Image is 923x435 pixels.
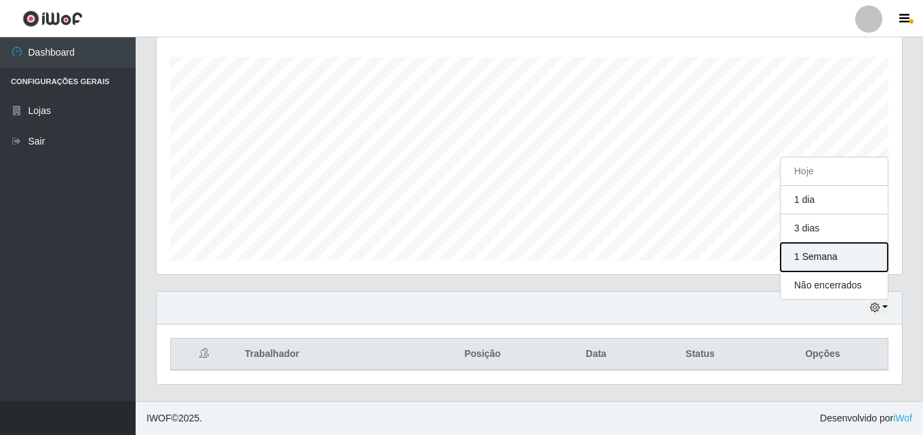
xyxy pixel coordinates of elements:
th: Trabalhador [237,339,416,371]
img: CoreUI Logo [22,10,83,27]
th: Data [549,339,643,371]
button: 3 dias [781,214,888,243]
button: 1 Semana [781,243,888,271]
span: IWOF [146,413,172,423]
button: 1 dia [781,186,888,214]
th: Posição [416,339,549,371]
th: Status [643,339,758,371]
button: Hoje [781,157,888,186]
th: Opções [758,339,888,371]
span: Desenvolvido por [820,411,912,425]
span: © 2025 . [146,411,202,425]
a: iWof [893,413,912,423]
button: Não encerrados [781,271,888,299]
